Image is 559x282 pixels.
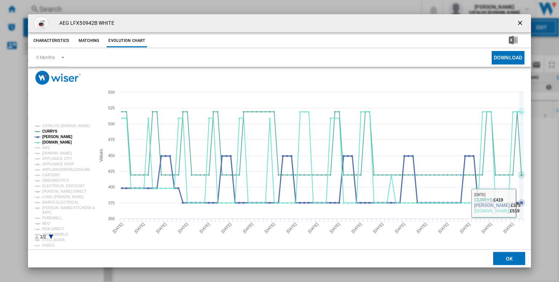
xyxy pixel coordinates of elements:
[42,146,50,150] tspan: AEG
[108,201,115,205] tspan: 375
[497,34,529,47] button: Download in Excel
[112,222,124,234] tspan: [DATE]
[42,200,79,204] tspan: MARKS ELECTRICAL
[108,216,115,221] tspan: 350
[509,36,518,44] img: excel-24x24.png
[108,106,115,110] tspan: 525
[34,16,48,31] img: 111730387
[264,222,276,234] tspan: [DATE]
[285,222,297,234] tspan: [DATE]
[177,222,189,234] tspan: [DATE]
[514,16,528,31] button: getI18NText('BUTTONS.CLOSE_DIALOG')
[42,211,52,215] tspan: APPL
[307,222,319,234] tspan: [DATE]
[42,124,90,128] tspan: CATALOG [DOMAIN_NAME]
[32,34,71,47] button: Characteristics
[493,252,525,265] button: OK
[36,55,55,60] div: 3 Months
[42,129,58,133] tspan: CURRYS
[459,222,471,234] tspan: [DATE]
[220,222,232,234] tspan: [DATE]
[98,149,103,162] tspan: Values
[155,222,167,234] tspan: [DATE]
[481,222,493,234] tspan: [DATE]
[42,184,84,188] tspan: ELECTRICAL DISCOUNT
[73,34,105,47] button: Matching
[42,173,60,177] tspan: CARTERS
[242,222,254,234] tspan: [DATE]
[42,232,68,236] tspan: SPARKWORLD
[42,151,72,155] tspan: [DOMAIN_NAME]
[42,216,62,220] tspan: PUREWELL
[42,168,90,172] tspan: APPLIANCEWORLDONLINE
[437,222,449,234] tspan: [DATE]
[42,140,72,144] tspan: [DOMAIN_NAME]
[108,169,115,173] tspan: 425
[42,249,84,253] tspan: CRAMPTONANDMOORE
[42,157,72,161] tspan: APPLIANCE CITY
[42,189,87,193] tspan: [PERSON_NAME] DIRECT
[42,227,64,231] tspan: RGB DIRECT
[416,222,428,234] tspan: [DATE]
[42,238,65,242] tspan: STELLISONS
[199,222,211,234] tspan: [DATE]
[42,162,74,166] tspan: APPLIANCE SHOP
[492,51,524,64] button: Download
[28,14,531,268] md-dialog: Product popup
[372,222,384,234] tspan: [DATE]
[42,243,55,247] tspan: KNEES
[56,20,114,27] h4: AEG LFX50942B WHITE
[394,222,406,234] tspan: [DATE]
[42,222,50,226] tspan: RDO
[40,234,46,239] text: 1/2
[42,179,69,183] tspan: DBDOMESTICS
[42,195,84,199] tspan: LONG [PERSON_NAME]
[350,222,362,234] tspan: [DATE]
[108,185,115,189] tspan: 400
[107,34,147,47] button: Evolution chart
[502,222,514,234] tspan: [DATE]
[42,135,72,139] tspan: [PERSON_NAME]
[108,137,115,142] tspan: 475
[108,153,115,158] tspan: 450
[516,19,525,28] ng-md-icon: getI18NText('BUTTONS.CLOSE_DIALOG')
[108,122,115,126] tspan: 500
[134,222,146,234] tspan: [DATE]
[329,222,341,234] tspan: [DATE]
[42,206,95,210] tspan: [PERSON_NAME] KITCHENS &
[35,71,81,85] img: logo_wiser_300x94.png
[108,90,115,94] tspan: 550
